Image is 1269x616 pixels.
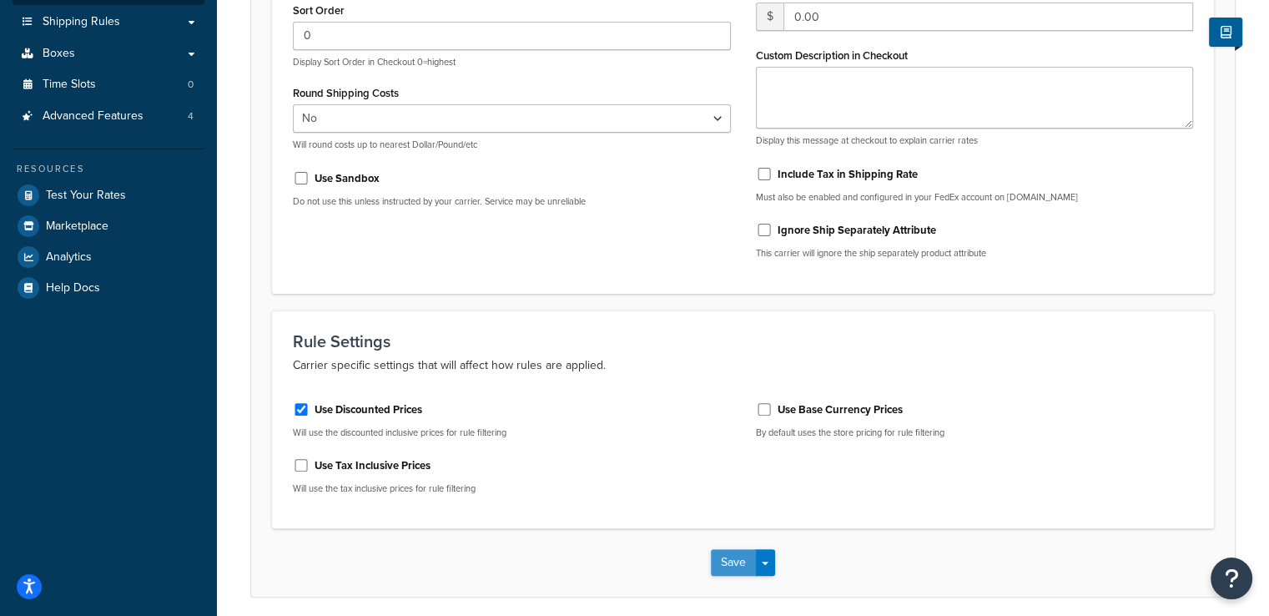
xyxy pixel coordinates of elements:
[13,180,204,210] a: Test Your Rates
[756,49,908,62] label: Custom Description in Checkout
[13,242,204,272] a: Analytics
[711,549,756,576] button: Save
[756,3,783,31] span: $
[293,56,731,68] p: Display Sort Order in Checkout 0=highest
[293,356,1193,376] p: Carrier specific settings that will affect how rules are applied.
[756,134,1194,147] p: Display this message at checkout to explain carrier rates
[188,78,194,92] span: 0
[293,139,731,151] p: Will round costs up to nearest Dollar/Pound/etc
[293,4,345,17] label: Sort Order
[43,109,144,124] span: Advanced Features
[46,250,92,265] span: Analytics
[315,458,431,473] label: Use Tax Inclusive Prices
[13,101,204,132] a: Advanced Features4
[756,427,1194,439] p: By default uses the store pricing for rule filtering
[13,101,204,132] li: Advanced Features
[13,211,204,241] a: Marketplace
[293,332,1193,351] h3: Rule Settings
[13,7,204,38] a: Shipping Rules
[43,15,120,29] span: Shipping Rules
[315,402,422,417] label: Use Discounted Prices
[13,38,204,69] a: Boxes
[46,220,108,234] span: Marketplace
[43,78,96,92] span: Time Slots
[756,191,1194,204] p: Must also be enabled and configured in your FedEx account on [DOMAIN_NAME]
[46,281,100,295] span: Help Docs
[13,69,204,100] a: Time Slots0
[293,427,731,439] p: Will use the discounted inclusive prices for rule filtering
[1211,558,1252,599] button: Open Resource Center
[315,171,380,186] label: Use Sandbox
[293,482,731,495] p: Will use the tax inclusive prices for rule filtering
[46,189,126,203] span: Test Your Rates
[778,167,918,182] label: Include Tax in Shipping Rate
[188,109,194,124] span: 4
[13,273,204,303] a: Help Docs
[13,162,204,176] div: Resources
[13,69,204,100] li: Time Slots
[293,87,399,99] label: Round Shipping Costs
[778,223,936,238] label: Ignore Ship Separately Attribute
[1209,18,1242,47] button: Show Help Docs
[756,247,1194,260] p: This carrier will ignore the ship separately product attribute
[778,402,903,417] label: Use Base Currency Prices
[43,47,75,61] span: Boxes
[293,195,731,208] p: Do not use this unless instructed by your carrier. Service may be unreliable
